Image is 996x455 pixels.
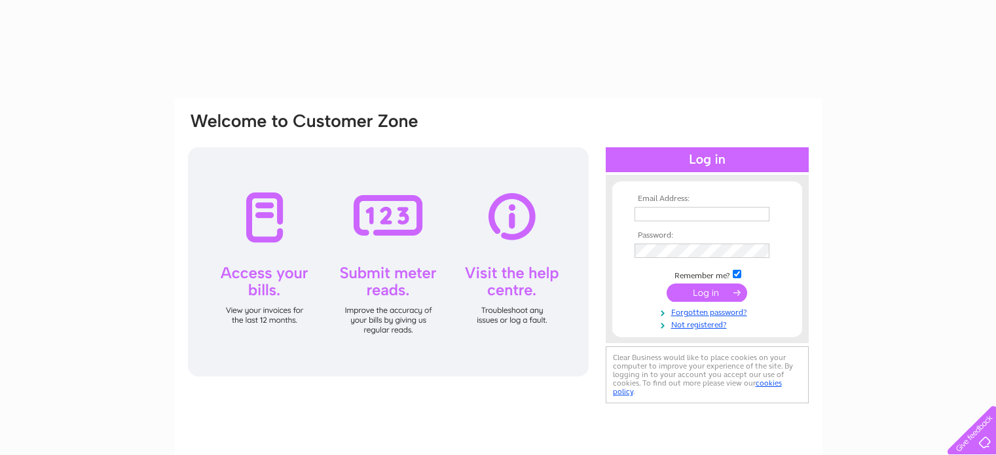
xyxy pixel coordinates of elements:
th: Password: [631,231,783,240]
td: Remember me? [631,268,783,281]
div: Clear Business would like to place cookies on your computer to improve your experience of the sit... [606,346,809,403]
a: Forgotten password? [635,305,783,318]
th: Email Address: [631,194,783,204]
input: Submit [667,283,747,302]
a: cookies policy [613,378,782,396]
a: Not registered? [635,318,783,330]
